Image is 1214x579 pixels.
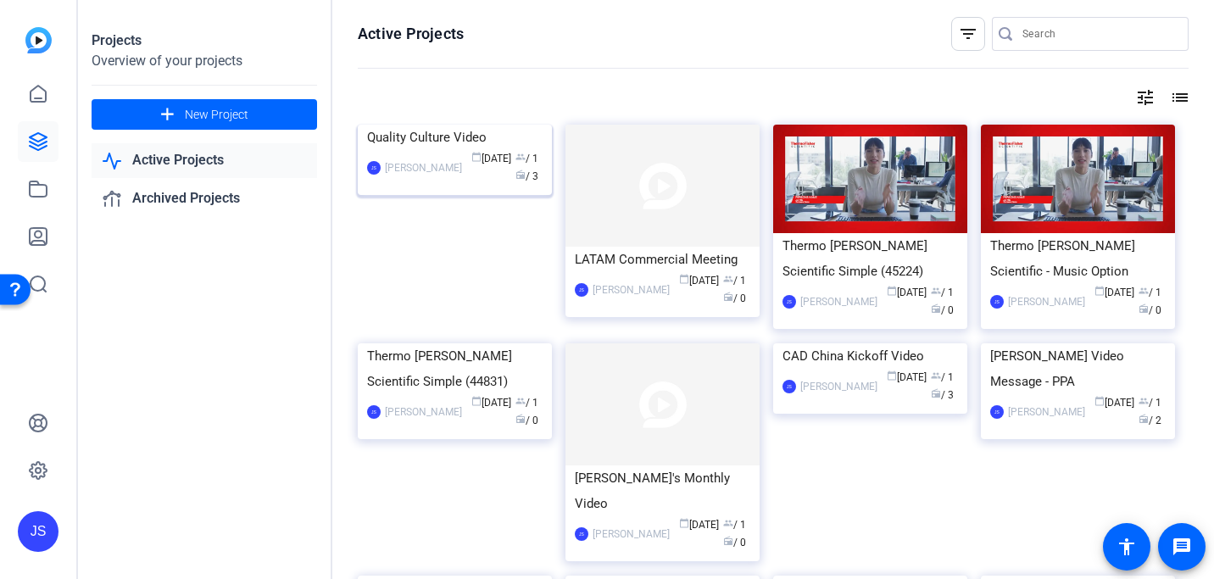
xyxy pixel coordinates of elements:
div: JS [782,380,796,393]
div: JS [990,295,1004,309]
span: / 1 [1139,397,1161,409]
div: JS [18,511,58,552]
div: [PERSON_NAME] [593,281,670,298]
span: / 1 [723,275,746,287]
div: [PERSON_NAME] Video Message - PPA [990,343,1166,394]
span: [DATE] [1094,397,1134,409]
div: Thermo [PERSON_NAME] Scientific Simple (44831) [367,343,543,394]
div: [PERSON_NAME]'s Monthly Video [575,465,750,516]
a: Active Projects [92,143,317,178]
span: / 2 [1139,415,1161,426]
span: group [515,152,526,162]
mat-icon: accessibility [1117,537,1137,557]
span: radio [1139,414,1149,424]
div: [PERSON_NAME] [1008,404,1085,420]
span: / 0 [515,415,538,426]
span: / 1 [1139,287,1161,298]
span: / 0 [931,304,954,316]
div: JS [367,405,381,419]
span: group [1139,286,1149,296]
span: / 1 [515,397,538,409]
span: calendar_today [1094,396,1105,406]
div: JS [367,161,381,175]
span: group [931,370,941,381]
span: group [723,274,733,284]
span: [DATE] [887,287,927,298]
span: group [515,396,526,406]
mat-icon: filter_list [958,24,978,44]
span: radio [515,414,526,424]
span: / 1 [931,287,954,298]
span: / 1 [931,371,954,383]
span: [DATE] [1094,287,1134,298]
img: blue-gradient.svg [25,27,52,53]
span: group [723,518,733,528]
span: calendar_today [679,518,689,528]
span: radio [931,303,941,314]
input: Search [1022,24,1175,44]
span: radio [723,536,733,546]
span: [DATE] [679,275,719,287]
div: Quality Culture Video [367,125,543,150]
span: / 3 [515,170,538,182]
div: [PERSON_NAME] [385,159,462,176]
div: Thermo [PERSON_NAME] Scientific - Music Option [990,233,1166,284]
span: group [1139,396,1149,406]
button: New Project [92,99,317,130]
mat-icon: add [157,104,178,125]
mat-icon: message [1172,537,1192,557]
div: [PERSON_NAME] [1008,293,1085,310]
div: JS [575,527,588,541]
div: LATAM Commercial Meeting [575,247,750,272]
span: group [931,286,941,296]
span: calendar_today [471,396,482,406]
span: [DATE] [471,153,511,164]
div: Overview of your projects [92,51,317,71]
div: [PERSON_NAME] [800,378,877,395]
div: Projects [92,31,317,51]
div: [PERSON_NAME] [593,526,670,543]
a: Archived Projects [92,181,317,216]
span: [DATE] [471,397,511,409]
span: radio [1139,303,1149,314]
div: JS [990,405,1004,419]
span: New Project [185,106,248,124]
span: radio [515,170,526,180]
h1: Active Projects [358,24,464,44]
span: calendar_today [471,152,482,162]
mat-icon: tune [1135,87,1156,108]
span: radio [931,388,941,398]
div: JS [575,283,588,297]
span: [DATE] [679,519,719,531]
span: / 3 [931,389,954,401]
div: [PERSON_NAME] [385,404,462,420]
div: CAD China Kickoff Video [782,343,958,369]
span: / 0 [1139,304,1161,316]
span: calendar_today [887,286,897,296]
div: JS [782,295,796,309]
mat-icon: list [1168,87,1189,108]
span: [DATE] [887,371,927,383]
div: Thermo [PERSON_NAME] Scientific Simple (45224) [782,233,958,284]
span: / 0 [723,537,746,548]
span: calendar_today [1094,286,1105,296]
div: [PERSON_NAME] [800,293,877,310]
span: calendar_today [679,274,689,284]
span: / 1 [515,153,538,164]
span: radio [723,292,733,302]
span: calendar_today [887,370,897,381]
span: / 1 [723,519,746,531]
span: / 0 [723,292,746,304]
